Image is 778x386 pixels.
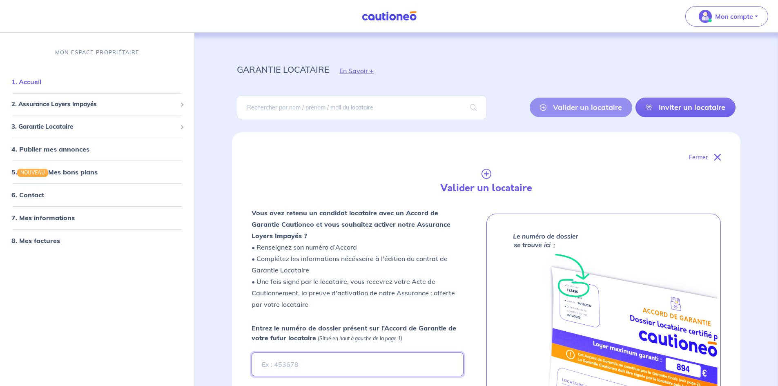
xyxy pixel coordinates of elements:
div: 6. Contact [3,187,191,203]
span: 3. Garantie Locataire [11,122,177,131]
a: 4. Publier mes annonces [11,145,89,153]
a: Inviter un locataire [635,98,736,117]
button: illu_account_valid_menu.svgMon compte [685,6,768,27]
a: 8. Mes factures [11,237,60,245]
p: Fermer [689,152,708,163]
a: 7. Mes informations [11,214,75,222]
div: 1. Accueil [3,74,191,90]
p: • Renseignez son numéro d’Accord • Complétez les informations nécéssaire à l'édition du contrat d... [252,207,463,310]
input: Rechercher par nom / prénom / mail du locataire [237,96,486,119]
div: 5.NOUVEAUMes bons plans [3,164,191,180]
a: 6. Contact [11,191,44,199]
h4: Valider un locataire [366,182,606,194]
span: 2. Assurance Loyers Impayés [11,100,177,109]
p: MON ESPACE PROPRIÉTAIRE [55,49,139,56]
a: 5.NOUVEAUMes bons plans [11,168,98,176]
a: 1. Accueil [11,78,41,86]
span: search [460,96,486,119]
div: 7. Mes informations [3,210,191,226]
div: 3. Garantie Locataire [3,118,191,134]
p: garantie locataire [237,62,329,77]
strong: Entrez le numéro de dossier présent sur l’Accord de Garantie de votre futur locataire [252,324,456,342]
input: Ex : 453678 [252,353,463,376]
em: (Situé en haut à gauche de la page 1) [318,335,402,341]
strong: Vous avez retenu un candidat locataire avec un Accord de Garantie Cautioneo et vous souhaitez act... [252,209,450,240]
p: Mon compte [715,11,753,21]
div: 4. Publier mes annonces [3,141,191,157]
img: Cautioneo [359,11,420,21]
button: En Savoir + [329,59,384,83]
div: 2. Assurance Loyers Impayés [3,96,191,112]
div: 8. Mes factures [3,232,191,249]
img: illu_account_valid_menu.svg [699,10,712,23]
